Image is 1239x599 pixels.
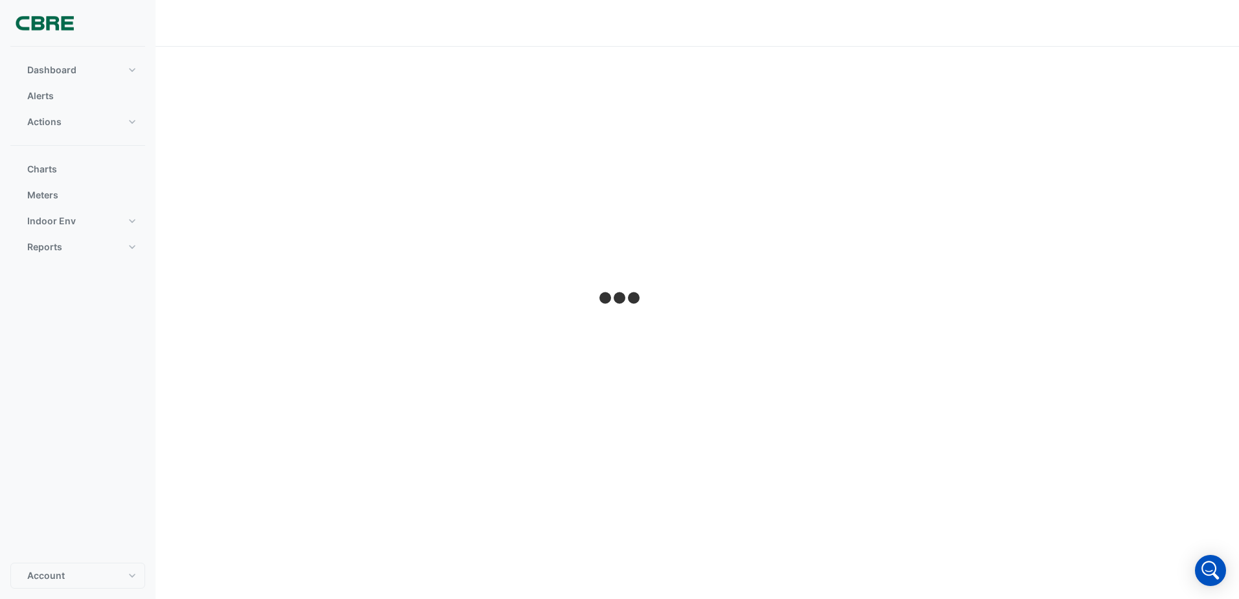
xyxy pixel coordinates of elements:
[10,563,145,589] button: Account
[10,109,145,135] button: Actions
[27,115,62,128] span: Actions
[16,10,74,36] img: Company Logo
[10,234,145,260] button: Reports
[27,569,65,582] span: Account
[27,163,57,176] span: Charts
[27,64,76,76] span: Dashboard
[10,182,145,208] button: Meters
[10,83,145,109] button: Alerts
[10,57,145,83] button: Dashboard
[27,189,58,202] span: Meters
[27,241,62,253] span: Reports
[10,208,145,234] button: Indoor Env
[1195,555,1226,586] div: Open Intercom Messenger
[27,89,54,102] span: Alerts
[27,215,76,228] span: Indoor Env
[10,156,145,182] button: Charts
